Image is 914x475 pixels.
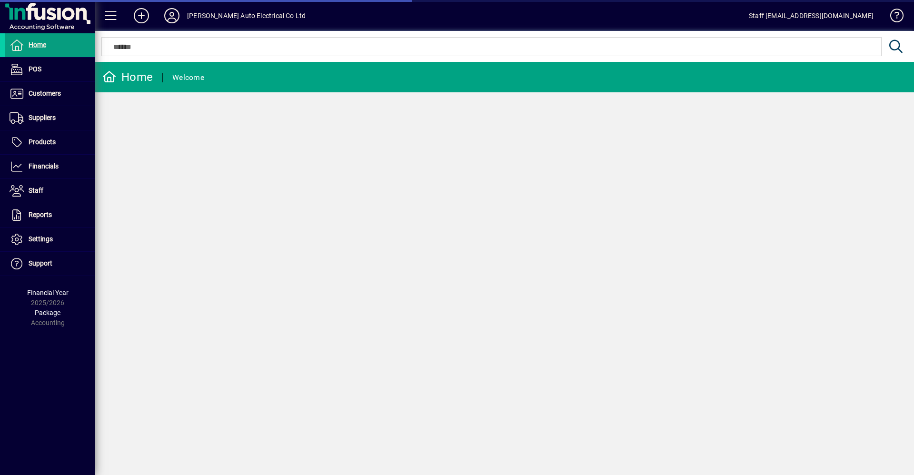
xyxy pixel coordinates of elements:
[883,2,902,33] a: Knowledge Base
[29,114,56,121] span: Suppliers
[29,259,52,267] span: Support
[5,106,95,130] a: Suppliers
[172,70,204,85] div: Welcome
[5,155,95,178] a: Financials
[29,211,52,218] span: Reports
[5,228,95,251] a: Settings
[126,7,157,24] button: Add
[29,138,56,146] span: Products
[5,130,95,154] a: Products
[27,289,69,297] span: Financial Year
[29,41,46,49] span: Home
[5,179,95,203] a: Staff
[35,309,60,317] span: Package
[187,8,306,23] div: [PERSON_NAME] Auto Electrical Co Ltd
[29,162,59,170] span: Financials
[5,58,95,81] a: POS
[749,8,874,23] div: Staff [EMAIL_ADDRESS][DOMAIN_NAME]
[29,187,43,194] span: Staff
[29,235,53,243] span: Settings
[102,69,153,85] div: Home
[29,65,41,73] span: POS
[5,252,95,276] a: Support
[29,89,61,97] span: Customers
[5,82,95,106] a: Customers
[5,203,95,227] a: Reports
[157,7,187,24] button: Profile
